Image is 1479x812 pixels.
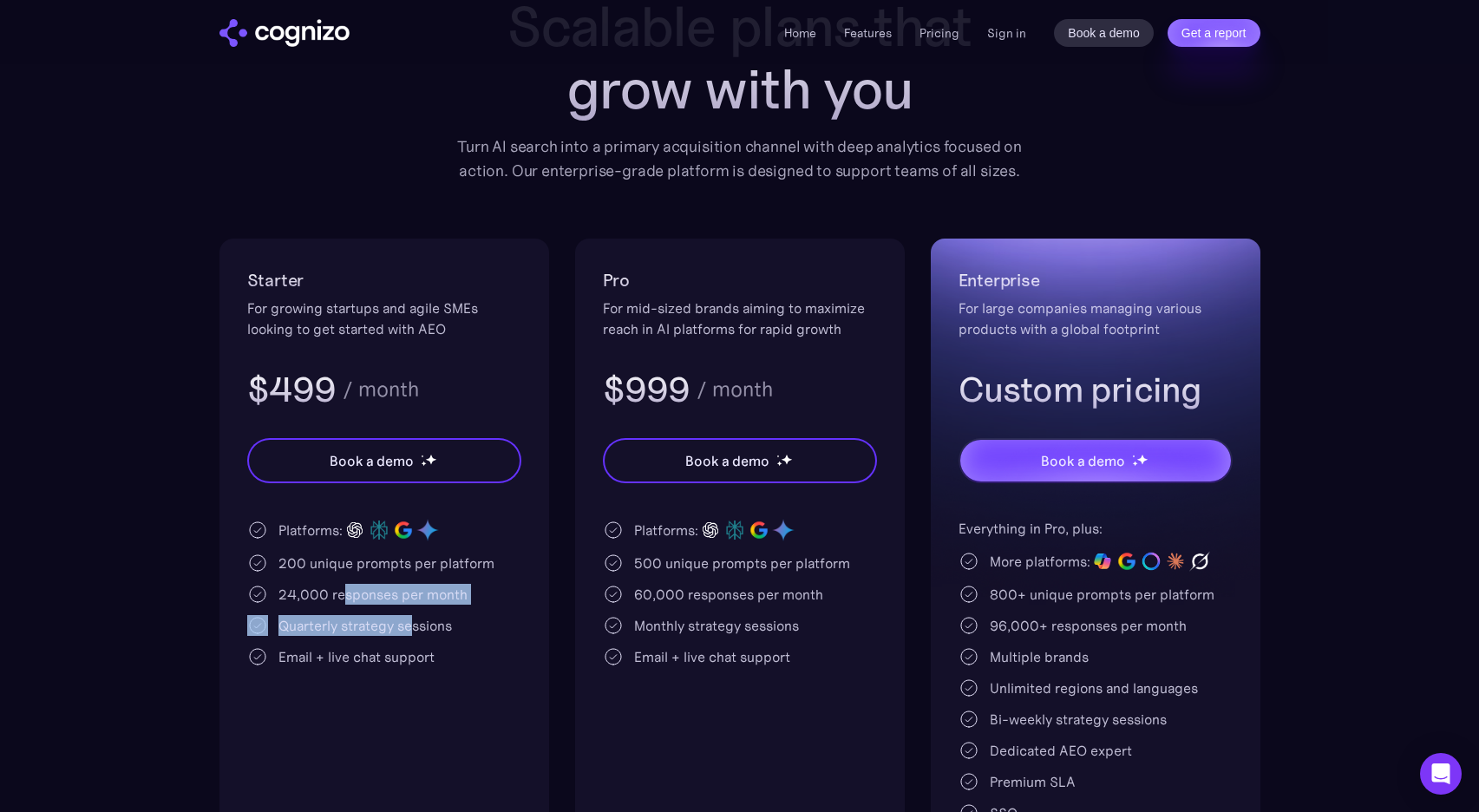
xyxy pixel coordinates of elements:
[603,298,877,339] div: For mid-sized brands aiming to maximize reach in AI platforms for rapid growth
[784,25,816,41] a: Home
[634,520,698,540] div: Platforms:
[247,438,521,483] a: Book a demostarstarstar
[425,454,436,465] img: star
[959,518,1233,539] div: Everything in Pro, plus:
[634,584,823,605] div: 60,000 responses per month
[959,298,1233,339] div: For large companies managing various products with a global footprint
[959,438,1233,483] a: Book a demostarstarstar
[987,23,1026,43] a: Sign in
[959,367,1233,412] h3: Custom pricing
[697,379,773,400] div: / month
[330,450,413,471] div: Book a demo
[278,584,468,605] div: 24,000 responses per month
[990,678,1198,698] div: Unlimited regions and languages
[776,461,782,467] img: star
[634,553,850,573] div: 500 unique prompts per platform
[1132,455,1135,457] img: star
[990,740,1132,761] div: Dedicated AEO expert
[959,266,1233,294] h2: Enterprise
[990,615,1187,636] div: 96,000+ responses per month
[278,553,494,573] div: 200 unique prompts per platform
[278,615,452,636] div: Quarterly strategy sessions
[781,454,792,465] img: star
[990,551,1090,572] div: More platforms:
[990,709,1167,730] div: Bi-weekly strategy sessions
[919,25,959,41] a: Pricing
[247,367,337,412] h3: $499
[421,455,423,457] img: star
[634,615,799,636] div: Monthly strategy sessions
[343,379,419,400] div: / month
[634,646,790,667] div: Email + live chat support
[1168,19,1260,47] a: Get a report
[1132,461,1138,467] img: star
[990,646,1089,667] div: Multiple brands
[990,771,1076,792] div: Premium SLA
[1041,450,1124,471] div: Book a demo
[844,25,892,41] a: Features
[1136,454,1148,465] img: star
[685,450,769,471] div: Book a demo
[278,520,343,540] div: Platforms:
[278,646,435,667] div: Email + live chat support
[990,584,1214,605] div: 800+ unique prompts per platform
[421,461,427,467] img: star
[247,298,521,339] div: For growing startups and agile SMEs looking to get started with AEO
[1054,19,1154,47] a: Book a demo
[219,19,350,47] a: home
[445,134,1035,183] div: Turn AI search into a primary acquisition channel with deep analytics focused on action. Our ente...
[776,455,779,457] img: star
[603,367,690,412] h3: $999
[603,438,877,483] a: Book a demostarstarstar
[219,19,350,47] img: cognizo logo
[247,266,521,294] h2: Starter
[603,266,877,294] h2: Pro
[1420,753,1462,795] div: Open Intercom Messenger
